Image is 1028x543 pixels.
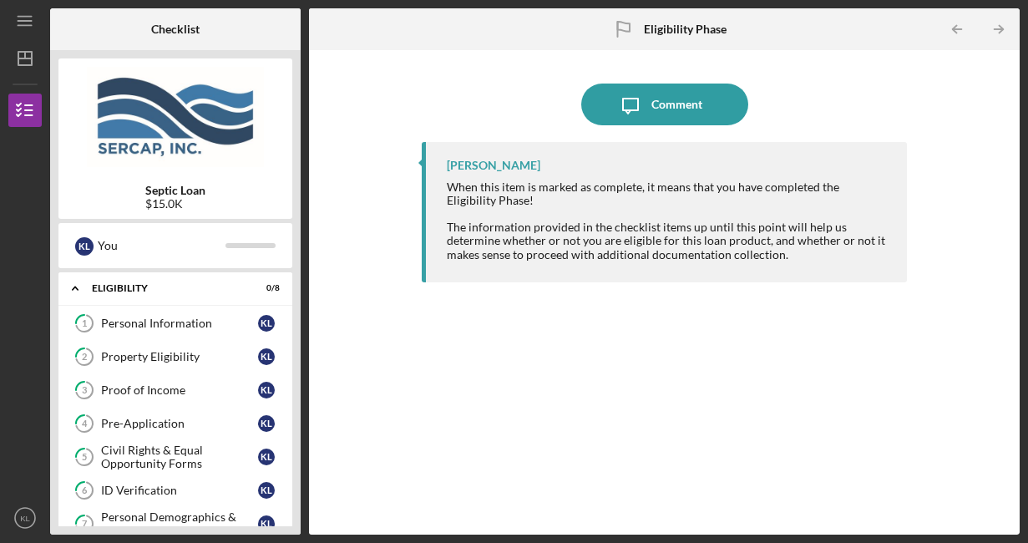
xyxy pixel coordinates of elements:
[447,180,891,261] div: When this item is marked as complete, it means that you have completed the Eligibility Phase! The...
[101,383,258,397] div: Proof of Income
[258,415,275,432] div: K L
[101,317,258,330] div: Personal Information
[258,348,275,365] div: K L
[82,419,88,429] tspan: 4
[92,283,238,293] div: Eligibility
[101,417,258,430] div: Pre-Application
[67,440,284,474] a: 5Civil Rights & Equal Opportunity FormsKL
[151,23,200,36] b: Checklist
[8,501,42,535] button: KL
[101,444,258,470] div: Civil Rights & Equal Opportunity Forms
[258,315,275,332] div: K L
[82,318,87,329] tspan: 1
[258,449,275,465] div: K L
[258,482,275,499] div: K L
[58,67,292,167] img: Product logo
[67,507,284,540] a: 7Personal Demographics & InformationKL
[145,197,205,211] div: $15.0K
[258,515,275,532] div: K L
[82,352,87,363] tspan: 2
[101,350,258,363] div: Property Eligibility
[250,283,280,293] div: 0 / 8
[67,307,284,340] a: 1Personal InformationKL
[101,510,258,537] div: Personal Demographics & Information
[447,159,540,172] div: [PERSON_NAME]
[82,452,87,463] tspan: 5
[145,184,205,197] b: Septic Loan
[101,484,258,497] div: ID Verification
[75,237,94,256] div: K L
[644,23,727,36] b: Eligibility Phase
[20,514,30,523] text: KL
[67,407,284,440] a: 4Pre-ApplicationKL
[67,373,284,407] a: 3Proof of IncomeKL
[67,474,284,507] a: 6ID VerificationKL
[581,84,748,125] button: Comment
[98,231,225,260] div: You
[67,340,284,373] a: 2Property EligibilityKL
[651,84,702,125] div: Comment
[258,382,275,398] div: K L
[82,385,87,396] tspan: 3
[82,519,88,530] tspan: 7
[82,485,88,496] tspan: 6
